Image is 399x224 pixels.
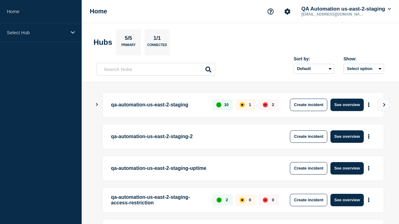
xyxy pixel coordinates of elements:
p: Connected [147,43,167,50]
p: qa-automation-us-east-2-staging-uptime [111,162,272,175]
button: See overview [330,194,363,206]
select: Sort by [294,64,334,74]
p: qa-automation-us-east-2-staging-2 [111,130,272,143]
button: Create incident [290,99,327,111]
h2: Hubs [94,38,112,47]
p: qa-automation-us-east-2-staging [111,99,205,111]
button: Create incident [290,162,327,175]
div: affected [240,198,245,203]
p: 0 [249,198,251,202]
button: Support [264,5,277,18]
p: 1 [249,102,251,107]
button: More actions [365,131,373,142]
div: Sort by: [294,56,334,61]
div: up [216,102,221,107]
button: Create incident [290,194,327,206]
div: affected [240,102,245,107]
p: 5/5 [123,35,135,43]
p: qa-automation-us-east-2-staging-access-restriction [111,194,205,206]
button: QA Automation us-east-2-staging [300,6,392,12]
button: See overview [330,99,363,111]
button: See overview [330,130,363,143]
div: down [263,198,268,203]
h1: Home [90,8,107,15]
button: More actions [365,99,373,110]
p: 0 [272,198,274,202]
p: 2 [272,102,274,107]
button: More actions [365,162,373,174]
button: Account settings [281,5,294,18]
p: 10 [224,102,228,107]
p: 1/1 [151,35,163,43]
input: Search Hubs [97,63,215,76]
button: View [377,99,390,111]
div: up [217,198,222,203]
p: Primary [121,43,136,50]
button: More actions [365,194,373,206]
button: Create incident [290,130,327,143]
div: down [263,102,268,107]
p: 2 [226,198,228,202]
p: Select Hub [7,30,67,35]
button: See overview [330,162,363,175]
button: Select option [344,64,384,74]
button: Show Connected Hubs [95,102,99,107]
div: Show: [344,56,384,61]
p: [EMAIL_ADDRESS][DOMAIN_NAME] [300,12,365,16]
